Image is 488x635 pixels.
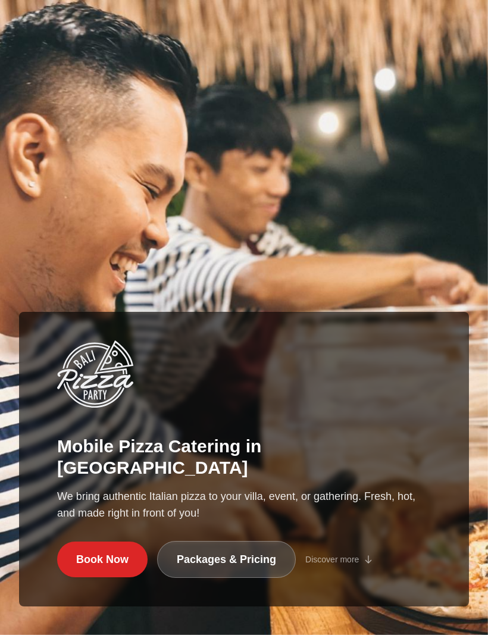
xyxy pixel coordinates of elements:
span: Discover more [305,553,359,565]
a: Packages & Pricing [157,541,296,578]
a: Book Now [57,542,148,577]
p: We bring authentic Italian pizza to your villa, event, or gathering. Fresh, hot, and made right i... [57,489,431,522]
h1: Mobile Pizza Catering in [GEOGRAPHIC_DATA] [57,436,431,479]
img: Bali Pizza Party Logo - Mobile Pizza Catering in Bali [57,340,133,408]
